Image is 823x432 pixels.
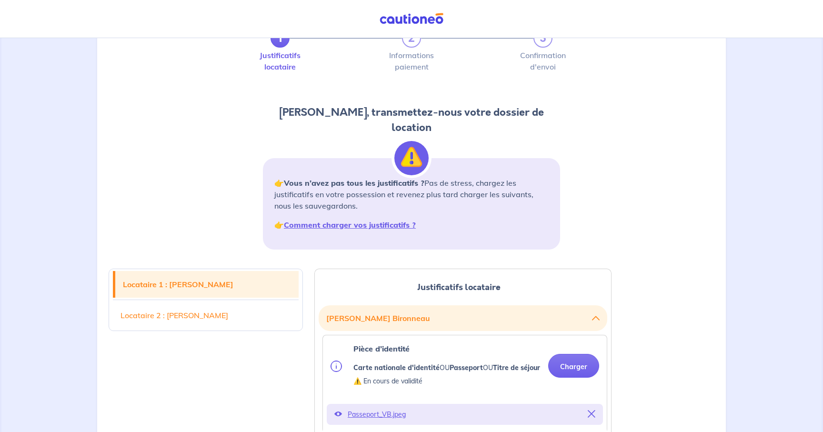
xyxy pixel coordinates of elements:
[326,309,600,327] button: [PERSON_NAME] Bironneau
[113,302,299,329] a: Locataire 2 : [PERSON_NAME]
[271,51,290,70] label: Justificatifs locataire
[274,177,549,211] p: 👉 Pas de stress, chargez les justificatifs en votre possession et revenez plus tard charger les s...
[348,408,582,421] p: Passeport_VB.jpeg
[115,271,299,298] a: Locataire 1 : [PERSON_NAME]
[394,141,429,175] img: illu_alert.svg
[353,375,540,387] p: ⚠️ En cours de validité
[284,220,416,230] a: Comment charger vos justificatifs ?
[353,344,410,353] strong: Pièce d’identité
[334,408,342,421] button: Voir
[353,363,440,372] strong: Carte nationale d'identité
[548,354,599,378] button: Charger
[331,361,342,372] img: info.svg
[353,362,540,373] p: OU OU
[284,178,424,188] strong: Vous n’avez pas tous les justificatifs ?
[533,51,552,70] label: Confirmation d'envoi
[274,219,549,231] p: 👉
[271,29,290,48] a: 1
[376,13,447,25] img: Cautioneo
[402,51,421,70] label: Informations paiement
[588,408,595,421] button: Supprimer
[417,281,501,293] span: Justificatifs locataire
[493,363,540,372] strong: Titre de séjour
[450,363,483,372] strong: Passeport
[263,105,560,135] h2: [PERSON_NAME], transmettez-nous votre dossier de location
